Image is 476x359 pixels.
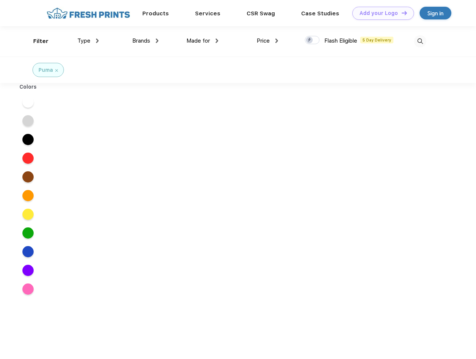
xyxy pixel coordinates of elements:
[247,10,275,17] a: CSR Swag
[77,37,90,44] span: Type
[55,69,58,72] img: filter_cancel.svg
[275,39,278,43] img: dropdown.png
[414,35,426,47] img: desktop_search.svg
[420,7,451,19] a: Sign in
[186,37,210,44] span: Made for
[216,39,218,43] img: dropdown.png
[33,37,49,46] div: Filter
[360,37,393,43] span: 5 Day Delivery
[359,10,398,16] div: Add your Logo
[132,37,150,44] span: Brands
[427,9,443,18] div: Sign in
[38,66,53,74] div: Puma
[44,7,132,20] img: fo%20logo%202.webp
[96,39,99,43] img: dropdown.png
[257,37,270,44] span: Price
[156,39,158,43] img: dropdown.png
[14,83,43,91] div: Colors
[142,10,169,17] a: Products
[324,37,357,44] span: Flash Eligible
[195,10,220,17] a: Services
[402,11,407,15] img: DT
